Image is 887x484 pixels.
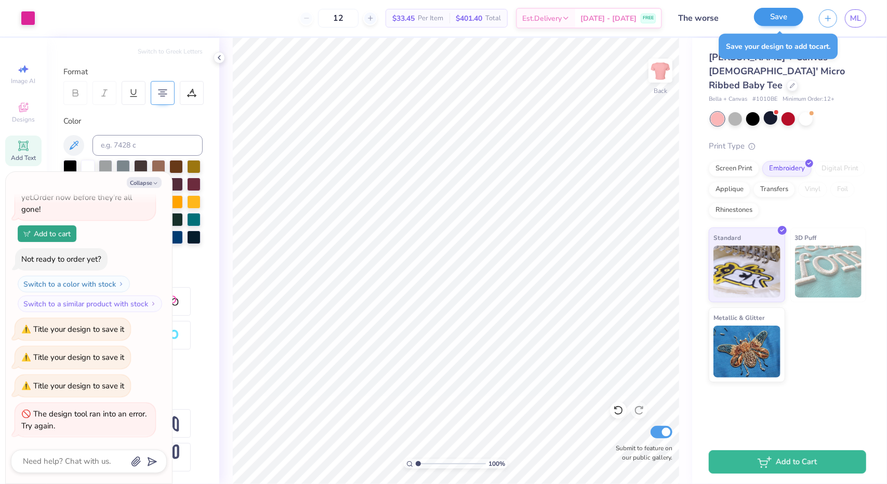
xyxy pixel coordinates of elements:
[762,161,812,177] div: Embroidery
[713,312,765,323] span: Metallic & Glitter
[12,115,35,124] span: Designs
[643,15,654,22] span: FREE
[418,13,443,24] span: Per Item
[21,169,149,214] span: This color is and only has left . No restock date yet. Order now before they're all gone!
[21,254,101,264] div: Not ready to order yet?
[610,443,672,462] label: Submit to feature on our public gallery.
[709,450,866,474] button: Add to Cart
[795,232,817,243] span: 3D Puff
[798,182,827,197] div: Vinyl
[670,8,746,29] input: Untitled Design
[138,47,203,56] button: Switch to Greek Letters
[11,154,36,162] span: Add Text
[18,295,162,312] button: Switch to a similar product with stock
[815,161,865,177] div: Digital Print
[118,281,124,287] img: Switch to a color with stock
[709,182,750,197] div: Applique
[522,13,562,24] span: Est. Delivery
[18,276,130,292] button: Switch to a color with stock
[11,77,36,85] span: Image AI
[709,140,866,152] div: Print Type
[580,13,637,24] span: [DATE] - [DATE]
[650,60,671,81] img: Back
[845,9,866,28] a: ML
[488,459,505,468] span: 100 %
[709,51,845,91] span: [PERSON_NAME] + Canvas [DEMOGRAPHIC_DATA]' Micro Ribbed Baby Tee
[783,95,835,104] span: Minimum Order: 12 +
[713,246,780,298] img: Standard
[709,95,747,104] span: Bella + Canvas
[709,161,759,177] div: Screen Print
[318,9,359,28] input: – –
[850,12,861,24] span: ML
[150,301,156,307] img: Switch to a similar product with stock
[63,66,204,78] div: Format
[795,246,862,298] img: 3D Puff
[485,13,501,24] span: Total
[392,13,415,24] span: $33.45
[753,182,795,197] div: Transfers
[713,232,741,243] span: Standard
[709,203,759,218] div: Rhinestones
[752,95,777,104] span: # 1010BE
[33,381,124,391] div: Title your design to save it
[23,231,31,237] img: Add to cart
[33,324,124,334] div: Title your design to save it
[754,8,803,26] button: Save
[830,182,855,197] div: Foil
[21,409,147,431] div: The design tool ran into an error. Try again.
[713,326,780,378] img: Metallic & Glitter
[127,177,162,188] button: Collapse
[63,115,203,127] div: Color
[33,352,124,362] div: Title your design to save it
[654,86,667,96] div: Back
[18,225,76,242] button: Add to cart
[456,13,482,24] span: $401.40
[92,135,203,156] input: e.g. 7428 c
[719,34,838,59] div: Save your design to add to cart .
